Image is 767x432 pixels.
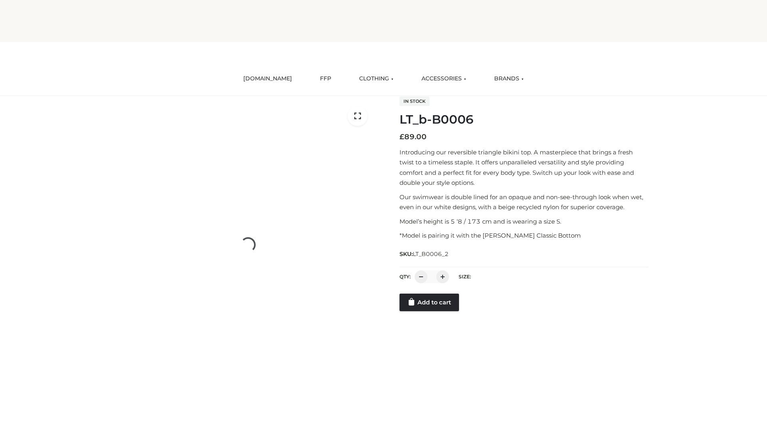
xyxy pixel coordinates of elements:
p: Introducing our reversible triangle bikini top. A masterpiece that brings a fresh twist to a time... [399,147,648,188]
span: SKU: [399,249,449,259]
p: *Model is pairing it with the [PERSON_NAME] Classic Bottom [399,230,648,241]
a: [DOMAIN_NAME] [237,70,298,88]
bdi: 89.00 [399,132,427,141]
a: CLOTHING [353,70,399,88]
a: Add to cart [399,294,459,311]
a: FFP [314,70,337,88]
p: Our swimwear is double lined for an opaque and non-see-through look when wet, even in our white d... [399,192,648,212]
label: Size: [459,274,471,280]
p: Model’s height is 5 ‘8 / 173 cm and is wearing a size S. [399,216,648,227]
span: In stock [399,96,429,106]
span: £ [399,132,404,141]
label: QTY: [399,274,411,280]
h1: LT_b-B0006 [399,112,648,127]
a: ACCESSORIES [415,70,472,88]
a: BRANDS [488,70,530,88]
span: LT_B0006_2 [413,250,449,258]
